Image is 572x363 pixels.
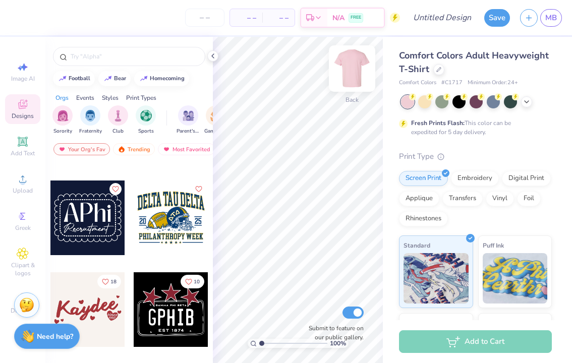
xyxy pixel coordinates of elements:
input: – – [185,9,224,27]
button: homecoming [134,71,189,86]
div: Orgs [55,93,69,102]
img: Parent's Weekend Image [183,110,194,122]
div: bear [114,76,126,81]
button: filter button [204,105,227,135]
div: Transfers [442,191,483,206]
span: Metallic & Glitter Ink [483,318,542,328]
span: 100 % [330,339,346,348]
div: filter for Parent's Weekend [177,105,200,135]
img: Sports Image [140,110,152,122]
label: Submit to feature on our public gallery. [303,324,364,342]
img: Sorority Image [57,110,69,122]
span: Parent's Weekend [177,128,200,135]
a: MB [540,9,562,27]
button: bear [98,71,131,86]
div: Applique [399,191,439,206]
button: Save [484,9,510,27]
div: Most Favorited [158,143,215,155]
span: Designs [12,112,34,120]
img: most_fav.gif [58,146,66,153]
div: Digital Print [502,171,551,186]
span: Clipart & logos [5,261,40,277]
img: trending.gif [118,146,126,153]
span: – – [268,13,289,23]
span: 10 [194,279,200,284]
img: Game Day Image [210,110,222,122]
div: filter for Fraternity [79,105,102,135]
span: 18 [110,279,117,284]
span: # C1717 [441,79,463,87]
div: football [69,76,90,81]
img: trend_line.gif [59,76,67,82]
div: filter for Game Day [204,105,227,135]
span: Fraternity [79,128,102,135]
button: filter button [108,105,128,135]
input: Untitled Design [405,8,479,28]
button: Like [97,275,121,288]
button: filter button [79,105,102,135]
button: filter button [52,105,73,135]
div: Embroidery [451,171,499,186]
img: Fraternity Image [85,110,96,122]
span: Sports [138,128,154,135]
span: – – [236,13,256,23]
span: Puff Ink [483,240,504,251]
div: homecoming [150,76,185,81]
span: MB [545,12,557,24]
img: Puff Ink [483,253,548,304]
div: filter for Sorority [52,105,73,135]
div: Back [346,95,359,104]
div: Vinyl [486,191,514,206]
img: Standard [404,253,469,304]
button: filter button [177,105,200,135]
div: Events [76,93,94,102]
div: Styles [102,93,119,102]
div: Screen Print [399,171,448,186]
div: Foil [517,191,541,206]
strong: Need help? [37,332,73,341]
span: Standard [404,240,430,251]
img: Club Image [112,110,124,122]
input: Try "Alpha" [70,51,199,62]
img: Back [332,48,372,89]
img: most_fav.gif [162,146,170,153]
img: trend_line.gif [140,76,148,82]
span: Greek [15,224,31,232]
div: Trending [113,143,155,155]
span: Comfort Colors [399,79,436,87]
span: Decorate [11,307,35,315]
strong: Fresh Prints Flash: [411,119,465,127]
div: Rhinestones [399,211,448,226]
span: N/A [332,13,345,23]
span: Club [112,128,124,135]
button: football [53,71,95,86]
div: Print Type [399,151,552,162]
button: filter button [136,105,156,135]
span: Comfort Colors Adult Heavyweight T-Shirt [399,49,549,75]
span: Minimum Order: 24 + [468,79,518,87]
div: filter for Sports [136,105,156,135]
button: Like [193,183,205,195]
div: Print Types [126,93,156,102]
span: Sorority [53,128,72,135]
span: Game Day [204,128,227,135]
div: filter for Club [108,105,128,135]
span: Add Text [11,149,35,157]
span: Neon Ink [404,318,428,328]
span: Image AI [11,75,35,83]
img: trend_line.gif [104,76,112,82]
div: This color can be expedited for 5 day delivery. [411,118,535,137]
button: Like [181,275,204,288]
div: Your Org's Fav [53,143,110,155]
span: FREE [351,14,361,21]
button: Like [109,183,122,195]
span: Upload [13,187,33,195]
